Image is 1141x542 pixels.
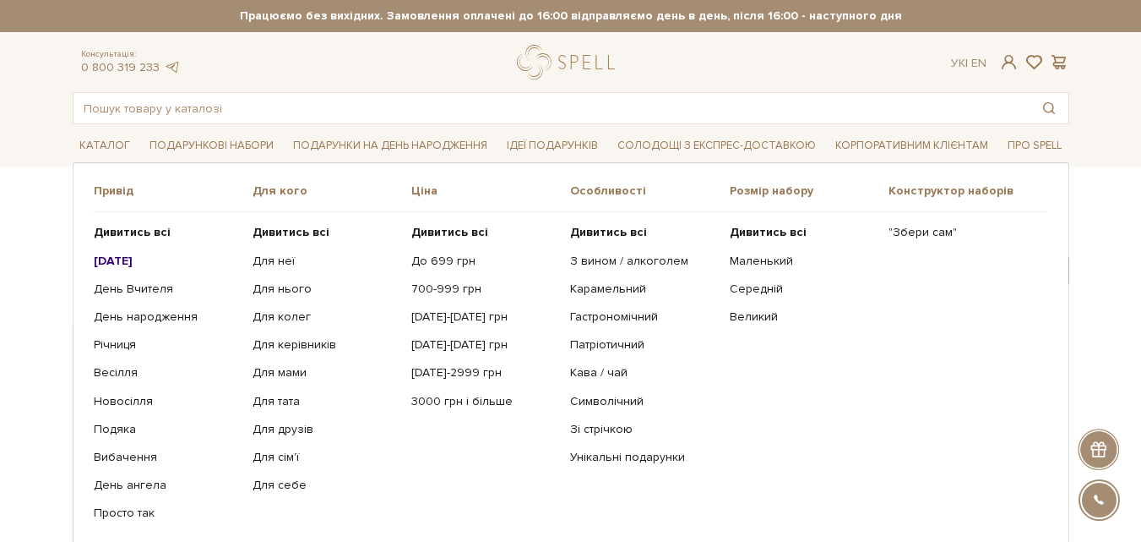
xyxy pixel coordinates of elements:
a: Кава / чай [570,365,716,380]
a: Для нього [253,282,399,297]
b: Дивитись всі [253,225,329,239]
button: Пошук товару у каталозі [1030,93,1068,123]
a: Річниця [94,337,240,353]
span: Особливості [570,183,729,199]
b: [DATE] [94,254,133,268]
a: Для тата [253,394,399,409]
a: Дивитись всі [253,225,399,240]
b: Дивитись всі [570,225,647,239]
a: Корпоративним клієнтам [829,133,995,159]
a: Про Spell [1001,133,1068,159]
div: Ук [951,56,986,71]
a: Середній [730,282,876,297]
a: Дивитись всі [411,225,557,240]
a: 0 800 319 233 [81,60,160,74]
a: Солодощі з експрес-доставкою [611,131,823,160]
a: Для себе [253,478,399,493]
a: Подарункові набори [143,133,280,159]
strong: Працюємо без вихідних. Замовлення оплачені до 16:00 відправляємо день в день, після 16:00 - насту... [73,8,1069,24]
a: Зі стрічкою [570,422,716,437]
a: Великий [730,309,876,325]
a: [DATE]-[DATE] грн [411,309,557,325]
span: Ціна [411,183,570,199]
a: Ідеї подарунків [500,133,605,159]
a: Гастрономічний [570,309,716,325]
a: En [971,56,986,70]
a: [DATE]-[DATE] грн [411,337,557,353]
a: Для мами [253,365,399,380]
a: Дивитись всі [730,225,876,240]
a: [DATE] [94,254,240,269]
a: Для керівників [253,337,399,353]
a: Унікальні подарунки [570,450,716,465]
a: 700-999 грн [411,282,557,297]
a: Дивитись всі [570,225,716,240]
a: Для колег [253,309,399,325]
a: Просто так [94,506,240,521]
a: "Збери сам" [888,225,1035,240]
span: | [965,56,968,70]
a: Новосілля [94,394,240,409]
b: Дивитись всі [411,225,488,239]
a: Подяка [94,422,240,437]
span: Консультація: [81,49,181,60]
a: Маленький [730,254,876,269]
span: Для кого [253,183,411,199]
a: telegram [164,60,181,74]
a: День Вчителя [94,282,240,297]
a: Карамельний [570,282,716,297]
b: Дивитись всі [730,225,807,239]
a: Патріотичний [570,337,716,353]
a: [DATE]-2999 грн [411,365,557,380]
a: Дивитись всі [94,225,240,240]
a: Вибачення [94,450,240,465]
a: Весілля [94,365,240,380]
span: Конструктор наборів [888,183,1047,199]
span: Розмір набору [730,183,888,199]
a: Подарунки на День народження [286,133,494,159]
a: До 699 грн [411,254,557,269]
a: День народження [94,309,240,325]
a: З вином / алкоголем [570,254,716,269]
a: День ангела [94,478,240,493]
input: Пошук товару у каталозі [73,93,1030,123]
b: Дивитись всі [94,225,171,239]
a: logo [517,45,622,79]
a: Для сім'ї [253,450,399,465]
a: Для неї [253,254,399,269]
span: Привід [94,183,253,199]
a: Каталог [73,133,137,159]
a: 3000 грн і більше [411,394,557,409]
a: Символічний [570,394,716,409]
a: Для друзів [253,422,399,437]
